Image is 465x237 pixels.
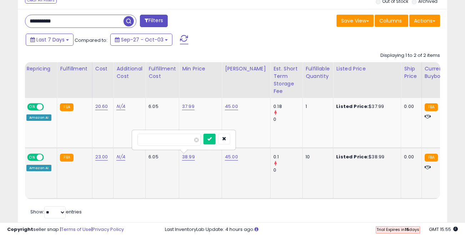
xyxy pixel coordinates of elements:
a: 38.99 [182,153,195,161]
div: Cost [95,65,111,73]
button: Filters [140,15,168,27]
button: Columns [375,15,408,27]
span: Sep-27 - Oct-03 [121,36,163,43]
div: $37.99 [336,103,395,110]
div: Repricing [26,65,54,73]
span: OFF [43,104,54,110]
a: 45.00 [225,103,238,110]
b: Listed Price: [336,103,369,110]
div: 0 [273,167,302,173]
div: Additional Cost [116,65,142,80]
a: 20.60 [95,103,108,110]
small: FBA [60,154,73,162]
span: Trial Expires in days [376,227,419,232]
div: 0.1 [273,154,302,160]
div: 1 [305,103,328,110]
div: Last InventoryLab Update: 4 hours ago. [165,226,458,233]
div: 6.05 [148,154,173,160]
b: 15 [405,227,409,232]
a: 45.00 [225,153,238,161]
div: $38.99 [336,154,395,160]
div: 0.00 [404,103,416,110]
div: Displaying 1 to 2 of 2 items [380,52,440,59]
button: Sep-27 - Oct-03 [110,34,172,46]
a: N/A [116,103,125,110]
small: FBA [425,103,438,111]
span: Compared to: [75,37,107,44]
div: 10 [305,154,328,160]
button: Save View [337,15,374,27]
div: 0 [273,116,302,123]
button: Last 7 Days [26,34,74,46]
b: Listed Price: [336,153,369,160]
a: 37.99 [182,103,194,110]
span: OFF [43,154,54,161]
strong: Copyright [7,226,33,233]
a: Privacy Policy [92,226,124,233]
div: Fulfillable Quantity [305,65,330,80]
div: Fulfillment [60,65,89,73]
span: 2025-10-12 15:55 GMT [429,226,458,233]
span: Last 7 Days [36,36,65,43]
div: [PERSON_NAME] [225,65,267,73]
div: Amazon AI [26,165,51,171]
a: N/A [116,153,125,161]
div: 0.18 [273,103,302,110]
div: 6.05 [148,103,173,110]
div: Est. Short Term Storage Fee [273,65,299,95]
span: ON [28,154,37,161]
div: Current Buybox Price [425,65,461,80]
div: Min Price [182,65,219,73]
span: 37.99 [440,103,452,110]
span: Show: entries [30,208,82,215]
a: Terms of Use [61,226,91,233]
div: 0.00 [404,154,416,160]
small: FBA [425,154,438,162]
div: Amazon AI [26,114,51,121]
small: FBA [60,103,73,111]
span: 37.99 [440,153,452,160]
a: 23.00 [95,153,108,161]
div: Listed Price [336,65,398,73]
span: Columns [379,17,402,24]
div: Fulfillment Cost [148,65,176,80]
span: ON [28,104,37,110]
div: Ship Price [404,65,418,80]
button: Actions [409,15,440,27]
div: seller snap | | [7,226,124,233]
